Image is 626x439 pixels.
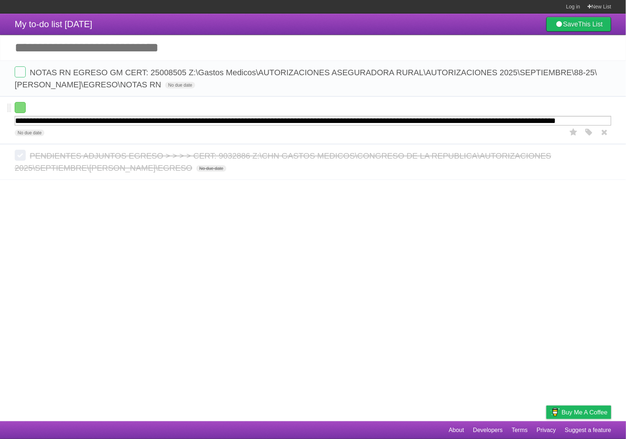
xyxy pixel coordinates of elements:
[473,423,503,437] a: Developers
[512,423,528,437] a: Terms
[15,130,44,136] span: No due date
[562,406,608,419] span: Buy me a coffee
[15,150,26,161] label: Done
[546,17,611,32] a: SaveThis List
[546,406,611,419] a: Buy me a coffee
[15,66,26,77] label: Done
[196,165,226,172] span: No due date
[15,68,597,89] span: NOTAS RN EGRESO GM CERT: 25008505 Z:\Gastos Medicos\AUTORIZACIONES ASEGURADORA RURAL\AUTORIZACION...
[15,102,26,113] label: Done
[165,82,195,88] span: No due date
[578,21,603,28] b: This List
[550,406,560,418] img: Buy me a coffee
[567,126,580,138] label: Star task
[15,151,552,173] span: PENDIENTES ADJUNTOS EGRESO > > > > CERT: 9032886 Z:\CHN GASTOS MEDICOS\CONGRESO DE LA REPUBLICA\A...
[449,423,464,437] a: About
[15,19,92,29] span: My to-do list [DATE]
[565,423,611,437] a: Suggest a feature
[537,423,556,437] a: Privacy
